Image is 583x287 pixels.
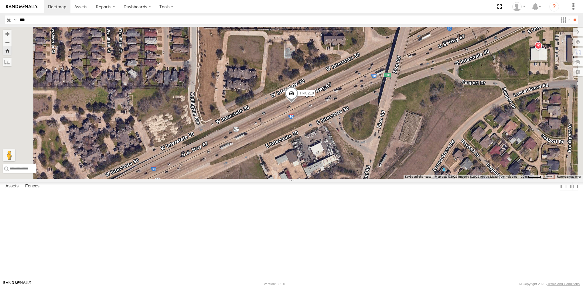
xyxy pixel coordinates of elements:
button: Drag Pegman onto the map to open Street View [3,149,15,161]
button: Keyboard shortcuts [405,175,431,179]
span: Map data ©2025 Imagery ©2025 Airbus, Maxar Technologies [435,175,517,178]
label: Search Filter Options [558,15,571,24]
a: Visit our Website [3,281,31,287]
i: ? [549,2,559,12]
label: Dock Summary Table to the Right [566,182,572,191]
span: TRK 210 [299,91,314,95]
div: Nele . [510,2,528,11]
label: Measure [3,58,12,66]
img: rand-logo.svg [6,5,38,9]
span: 20 m [521,175,528,178]
div: Version: 305.01 [264,282,287,286]
a: Terms [546,176,552,178]
a: Report a map error [557,175,581,178]
a: Terms and Conditions [547,282,580,286]
button: Map Scale: 20 m per 40 pixels [519,175,543,179]
label: Search Query [13,15,18,24]
button: Zoom Home [3,46,12,55]
label: Dock Summary Table to the Left [560,182,566,191]
div: © Copyright 2025 - [519,282,580,286]
label: Assets [2,182,22,191]
button: Zoom in [3,30,12,38]
label: Fences [22,182,43,191]
label: Hide Summary Table [572,182,578,191]
button: Zoom out [3,38,12,46]
label: Map Settings [573,68,583,76]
